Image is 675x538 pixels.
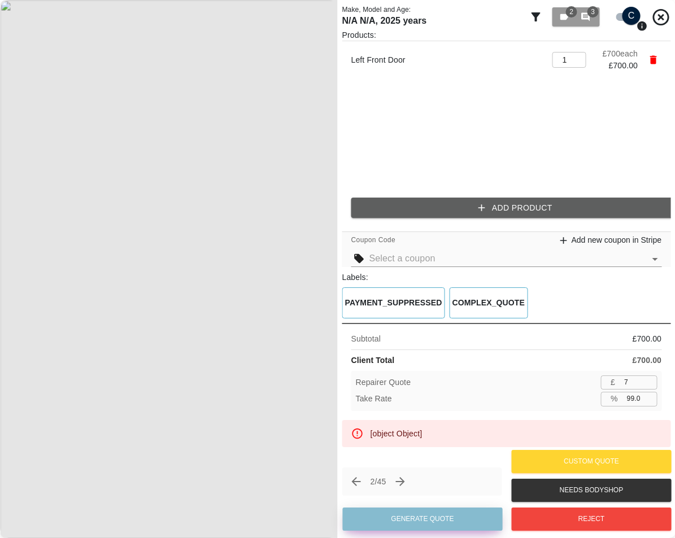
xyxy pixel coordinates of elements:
[558,234,661,246] a: Add new coupon in Stripe
[390,472,410,491] button: Next claim
[351,235,395,246] span: Coupon Code
[452,297,525,309] p: COMPLEX_QUOTE
[632,333,661,345] p: £ 700.00
[632,355,661,366] p: £ 700.00
[511,450,671,473] button: Custom Quote
[390,472,410,491] span: Next/Skip claim (→ or ↓)
[552,7,599,27] button: 23
[342,272,671,283] p: Labels:
[342,29,671,41] p: Products:
[356,393,392,405] p: Take Rate
[587,6,598,18] span: 3
[511,508,671,531] button: Reject
[611,377,615,388] p: £
[342,5,525,15] p: Make, Model and Age:
[593,60,638,72] p: £ 700.00
[369,251,645,266] input: Select a coupon
[371,476,386,487] p: 2 / 45
[343,508,503,531] button: Generate Quote
[565,6,577,18] span: 2
[351,333,381,345] p: Subtotal
[647,251,663,267] button: Open
[611,393,618,405] p: %
[593,48,638,60] p: £ 700 each
[347,472,366,491] button: Previous claim
[371,423,423,444] div: [object Object]
[356,377,411,388] p: Repairer Quote
[342,15,525,27] h1: N/A N/A , 2025 years
[351,355,395,366] p: Client Total
[636,20,647,32] svg: Press Q to switch
[347,472,366,491] span: Previous claim (← or ↑)
[345,297,442,309] p: PAYMENT_SUPPRESSED
[351,54,546,66] p: Left Front Door
[511,479,671,502] button: Needs Bodyshop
